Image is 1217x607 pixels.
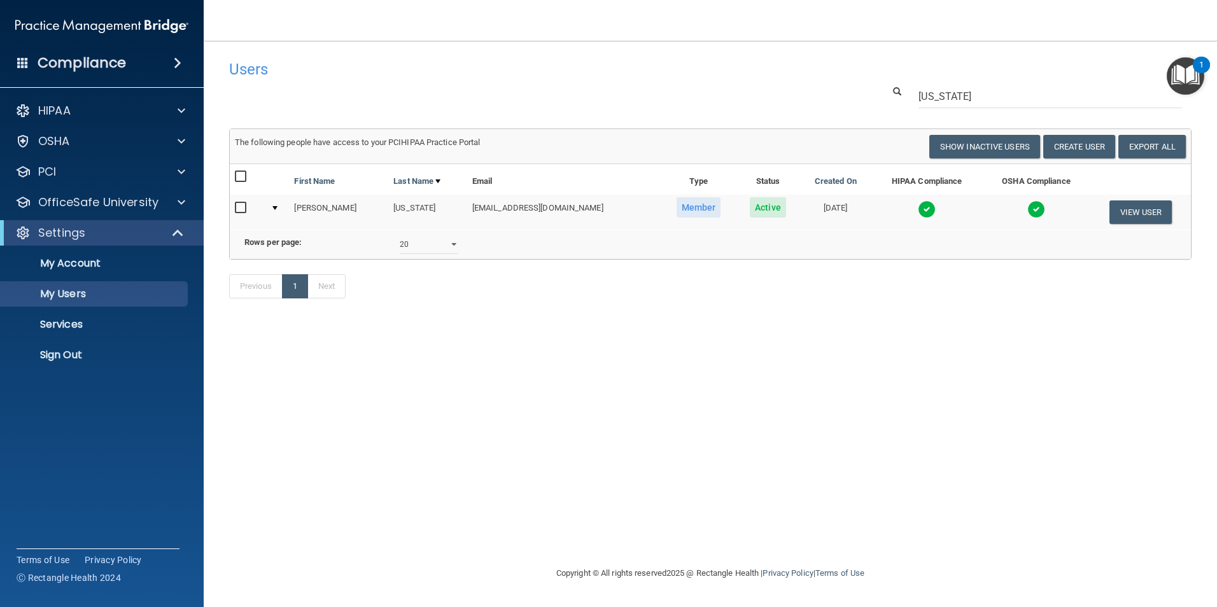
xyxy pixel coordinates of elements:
[38,134,70,149] p: OSHA
[307,274,346,298] a: Next
[467,164,661,195] th: Email
[15,13,188,39] img: PMB logo
[929,135,1040,158] button: Show Inactive Users
[736,164,800,195] th: Status
[393,174,440,189] a: Last Name
[294,174,335,189] a: First Name
[750,197,786,218] span: Active
[38,164,56,179] p: PCI
[918,85,1182,108] input: Search
[15,134,185,149] a: OSHA
[15,103,185,118] a: HIPAA
[677,197,721,218] span: Member
[1199,65,1204,81] div: 1
[661,164,736,195] th: Type
[38,195,158,210] p: OfficeSafe University
[15,164,185,179] a: PCI
[1027,200,1045,218] img: tick.e7d51cea.svg
[815,174,857,189] a: Created On
[244,237,302,247] b: Rows per page:
[871,164,982,195] th: HIPAA Compliance
[235,137,481,147] span: The following people have access to your PCIHIPAA Practice Portal
[289,195,388,229] td: [PERSON_NAME]
[918,200,936,218] img: tick.e7d51cea.svg
[1118,135,1186,158] a: Export All
[1167,57,1204,95] button: Open Resource Center, 1 new notification
[799,195,871,229] td: [DATE]
[8,318,182,331] p: Services
[763,568,813,578] a: Privacy Policy
[38,103,71,118] p: HIPAA
[38,54,126,72] h4: Compliance
[15,225,185,241] a: Settings
[478,553,943,594] div: Copyright © All rights reserved 2025 @ Rectangle Health | |
[8,288,182,300] p: My Users
[1043,135,1115,158] button: Create User
[8,257,182,270] p: My Account
[282,274,308,298] a: 1
[17,554,69,566] a: Terms of Use
[229,61,783,78] h4: Users
[815,568,864,578] a: Terms of Use
[85,554,142,566] a: Privacy Policy
[1109,200,1172,224] button: View User
[38,225,85,241] p: Settings
[15,195,185,210] a: OfficeSafe University
[982,164,1090,195] th: OSHA Compliance
[229,274,283,298] a: Previous
[467,195,661,229] td: [EMAIL_ADDRESS][DOMAIN_NAME]
[17,571,121,584] span: Ⓒ Rectangle Health 2024
[388,195,467,229] td: [US_STATE]
[8,349,182,361] p: Sign Out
